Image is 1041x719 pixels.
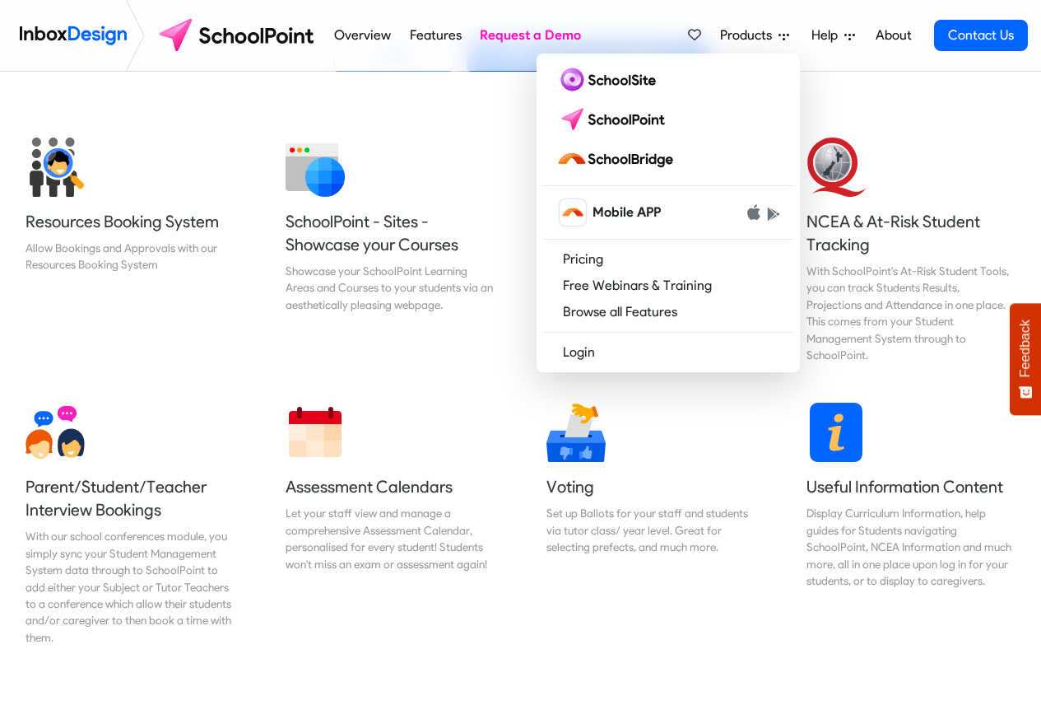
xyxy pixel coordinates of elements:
[806,505,1015,589] div: Display Curriculum Information, help guides for Students navigating SchoolPoint, NCEA Information...
[546,475,755,498] h5: Voting
[533,390,769,659] a: Voting Set up Ballots for your staff and students via tutor class/ year level. Great for selectin...
[806,263,1015,363] div: With SchoolPoint's At-Risk Student Tools, you can track Students Results, Projections and Attenda...
[537,54,800,372] div: Products
[556,67,662,93] img: schoolsite logo
[405,19,466,52] a: Features
[286,263,495,313] div: Showcase your SchoolPoint Learning Areas and Courses to your students via an aesthetically pleasi...
[593,203,661,222] span: Mobile APP
[793,124,1029,376] a: NCEA & At-Risk Student Tracking With SchoolPoint's At-Risk Student Tools, you can track Students ...
[560,199,586,226] img: schoolbridge icon
[26,403,85,462] img: 2022_01_13_icon_conversation.svg
[546,403,606,462] img: 2022_01_17_icon_voting.svg
[793,390,1029,659] a: Useful Information Content Display Curriculum Information, help guides for Students navigating Sc...
[805,19,862,52] a: Help
[272,124,508,376] a: SchoolPoint - Sites - Showcase your Courses Showcase your SchoolPoint Learning Areas and Courses ...
[286,138,345,197] img: 2022_01_12_icon_website.svg
[543,299,793,325] a: Browse all Features
[26,240,235,273] div: Allow Bookings and Approvals with our Resources Booking System
[806,210,1015,256] h5: NCEA & At-Risk Student Tracking
[476,19,586,52] a: Request a Demo
[543,246,793,273] a: Pricing
[806,475,1015,498] h5: Useful Information Content
[556,106,672,133] img: schoolpoint logo
[546,505,755,555] div: Set up Ballots for your staff and students via tutor class/ year level. Great for selecting prefe...
[26,138,85,197] img: 2022_01_17_icon_student_search.svg
[286,505,495,572] div: Let your staff view and manage a comprehensive Assessment Calendar, personalised for every studen...
[12,124,248,376] a: Resources Booking System Allow Bookings and Approvals with our Resources Booking System
[1018,320,1033,377] span: Feedback
[151,16,325,55] img: schoolpoint logo
[811,26,844,45] span: Help
[556,146,680,172] img: schoolbridge logo
[330,19,396,52] a: Overview
[871,19,916,52] a: About
[26,210,235,233] h5: Resources Booking System
[806,138,866,197] img: 2022_01_13_icon_nzqa.svg
[543,273,793,299] a: Free Webinars & Training
[720,26,778,45] span: Products
[1010,303,1041,415] button: Feedback - Show survey
[543,339,793,366] a: Login
[286,475,495,498] h5: Assessment Calendars
[713,19,796,52] a: Products
[26,528,235,646] div: With our school conferences module, you simply sync your Student Management System data through t...
[286,210,495,256] h5: SchoolPoint - Sites - Showcase your Courses
[26,475,235,521] h5: Parent/Student/Teacher Interview Bookings
[806,403,866,462] img: 2022_01_13_icon_information.svg
[533,124,769,376] a: Course Selection Clever Course Selection for any Situation. SchoolPoint enables students and care...
[12,390,248,659] a: Parent/Student/Teacher Interview Bookings With our school conferences module, you simply sync you...
[272,390,508,659] a: Assessment Calendars Let your staff view and manage a comprehensive Assessment Calendar, personal...
[934,20,1028,51] a: Contact Us
[286,403,345,462] img: 2022_01_13_icon_calendar.svg
[543,193,793,232] a: schoolbridge icon Mobile APP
